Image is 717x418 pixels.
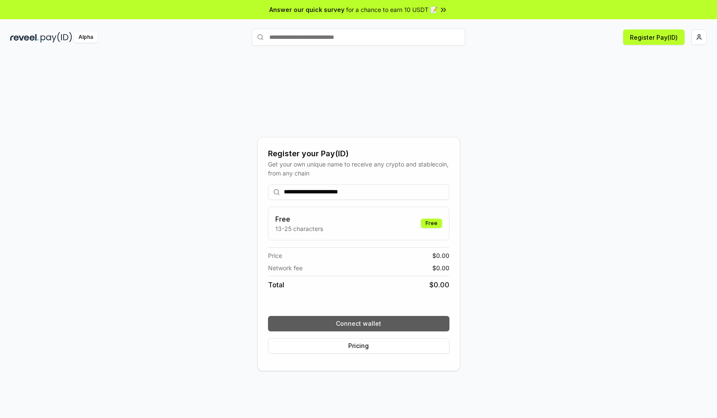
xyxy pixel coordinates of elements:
span: Network fee [268,263,303,272]
span: Total [268,280,284,290]
span: $ 0.00 [432,251,449,260]
span: $ 0.00 [432,263,449,272]
button: Connect wallet [268,316,449,331]
div: Alpha [74,32,98,43]
button: Register Pay(ID) [623,29,685,45]
span: for a chance to earn 10 USDT 📝 [346,5,437,14]
img: reveel_dark [10,32,39,43]
img: pay_id [41,32,72,43]
div: Free [421,219,442,228]
span: $ 0.00 [429,280,449,290]
div: Get your own unique name to receive any crypto and stablecoin, from any chain [268,160,449,178]
p: 13-25 characters [275,224,323,233]
h3: Free [275,214,323,224]
span: Price [268,251,282,260]
div: Register your Pay(ID) [268,148,449,160]
span: Answer our quick survey [269,5,344,14]
button: Pricing [268,338,449,354]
